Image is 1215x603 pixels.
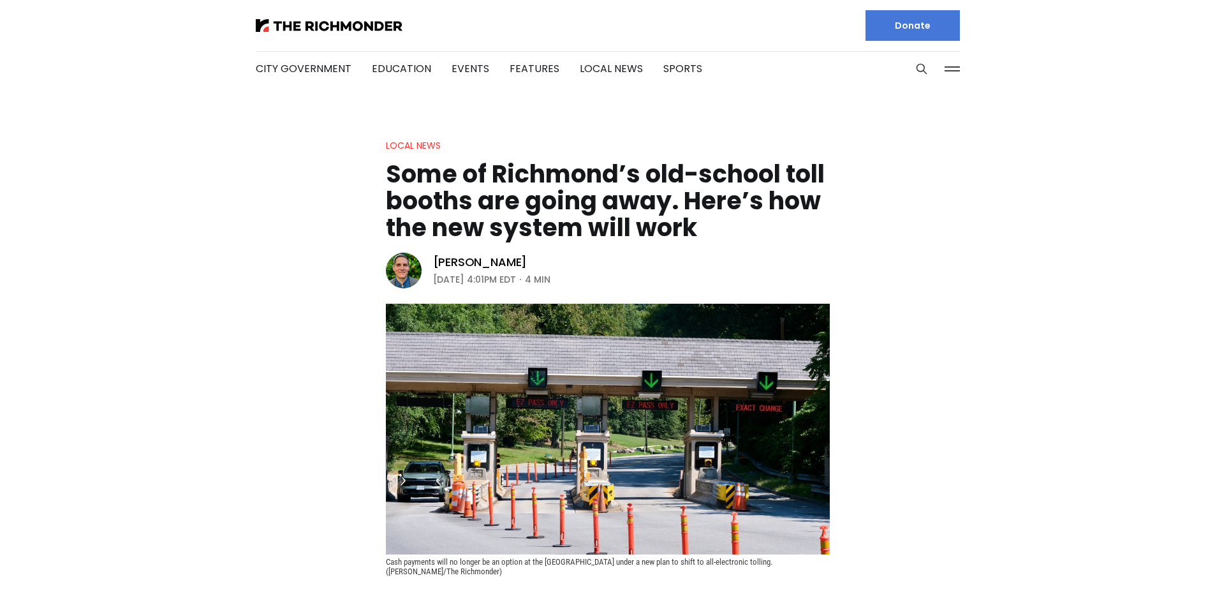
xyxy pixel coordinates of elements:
a: Donate [865,10,960,41]
a: Events [452,61,489,76]
time: [DATE] 4:01PM EDT [433,272,516,287]
a: Local News [580,61,643,76]
a: Education [372,61,431,76]
iframe: portal-trigger [896,540,1215,603]
a: Sports [663,61,702,76]
a: Features [510,61,559,76]
span: 4 min [525,272,550,287]
img: The Richmonder [256,19,402,32]
img: Graham Moomaw [386,253,422,288]
h1: Some of Richmond’s old-school toll booths are going away. Here’s how the new system will work [386,161,830,241]
a: [PERSON_NAME] [433,255,527,270]
img: Some of Richmond’s old-school toll booths are going away. Here’s how the new system will work [386,304,830,555]
button: Search this site [912,59,931,78]
a: Local News [386,139,441,152]
span: Cash payments will no longer be an option at the [GEOGRAPHIC_DATA] under a new plan to shift to a... [386,557,774,576]
a: City Government [256,61,351,76]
